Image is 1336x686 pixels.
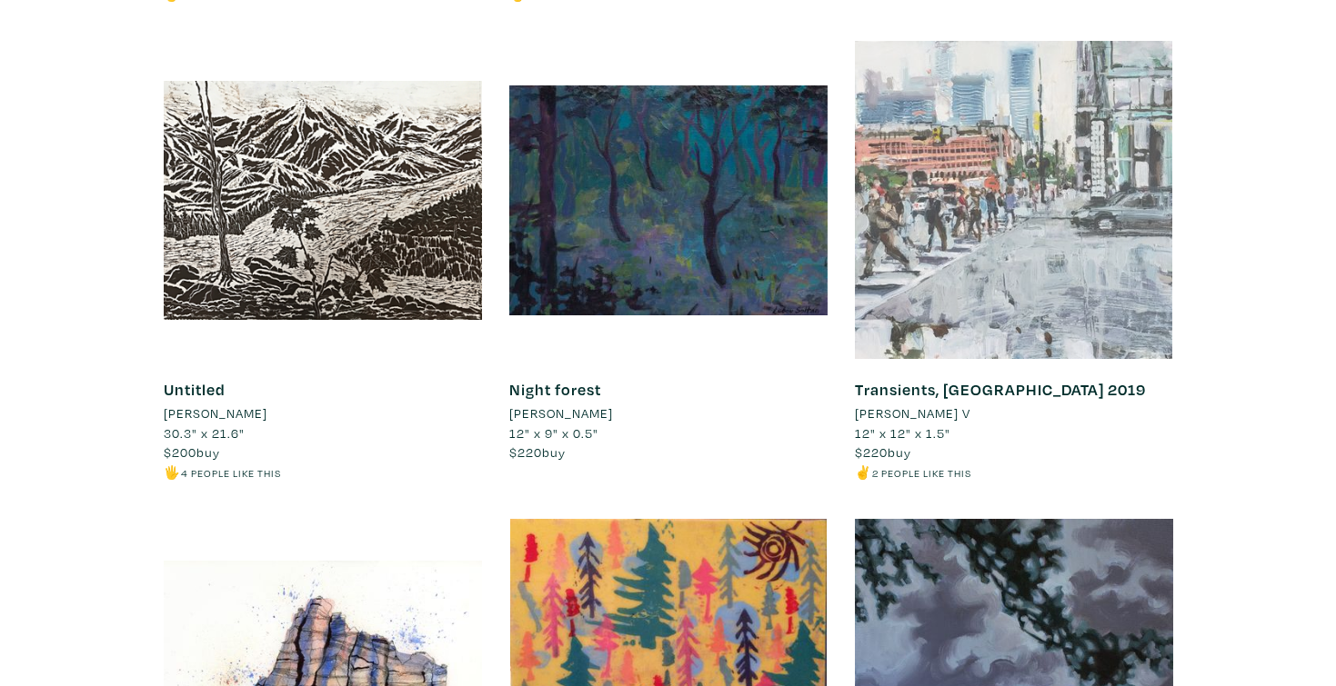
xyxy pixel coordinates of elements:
[164,443,196,461] span: $200
[164,462,482,482] li: 🖐️
[164,379,226,400] a: Untitled
[164,424,245,442] span: 30.3" x 21.6"
[509,379,601,400] a: Night forest
[855,443,911,461] span: buy
[509,443,542,461] span: $220
[855,403,1173,423] a: [PERSON_NAME] V
[855,424,950,442] span: 12" x 12" x 1.5"
[164,403,482,423] a: [PERSON_NAME]
[181,466,281,480] small: 4 people like this
[509,403,613,423] li: [PERSON_NAME]
[509,443,566,461] span: buy
[164,443,220,461] span: buy
[855,462,1173,482] li: ✌️
[509,424,598,442] span: 12" x 9" x 0.5"
[509,403,828,423] a: [PERSON_NAME]
[855,403,970,423] li: [PERSON_NAME] V
[855,379,1146,400] a: Transients, [GEOGRAPHIC_DATA] 2019
[872,466,971,480] small: 2 people like this
[164,403,267,423] li: [PERSON_NAME]
[855,443,888,461] span: $220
